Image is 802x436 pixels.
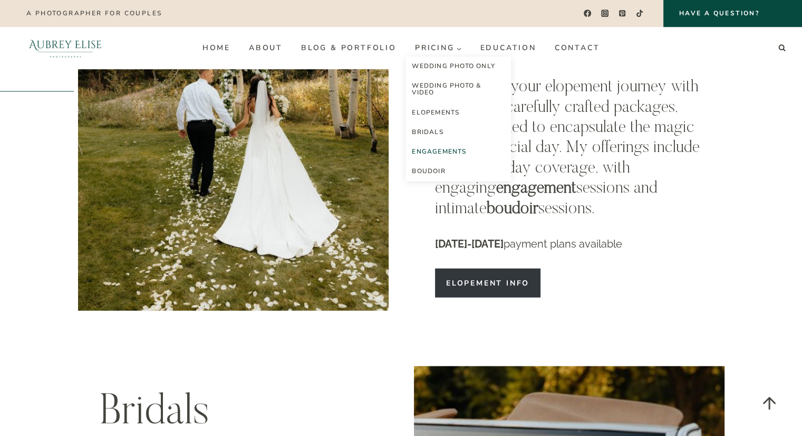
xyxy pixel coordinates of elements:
[193,40,239,56] a: Home
[405,142,511,162] a: Engagements
[615,6,630,21] a: Pinterest
[405,122,511,142] a: Bridals
[405,56,511,76] a: Wedding Photo Only
[775,41,789,55] button: View Search Form
[496,180,576,197] strong: engagement
[13,27,118,69] img: Aubrey Elise Photography
[405,162,511,181] a: Boudoir
[26,10,162,17] p: A photographer for couples
[446,278,529,289] span: ELopement info
[405,76,511,102] a: Wedding Photo & Video
[405,103,511,122] a: Elopements
[752,386,786,420] a: Scroll to top
[435,77,703,219] p: Embark on your elopement journey with one of my carefully crafted packages, each designed to enca...
[579,6,595,21] a: Facebook
[435,269,540,298] a: ELopement info
[471,40,545,56] a: Education
[193,40,608,56] nav: Primary
[545,40,609,56] a: Contact
[435,238,504,250] strong: [DATE]-[DATE]
[435,236,703,252] p: payment plans available
[405,40,471,56] button: Child menu of Pricing
[239,40,292,56] a: About
[632,6,648,21] a: TikTok
[597,6,613,21] a: Instagram
[487,201,538,217] strong: boudoir
[292,40,405,56] a: Blog & Portfolio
